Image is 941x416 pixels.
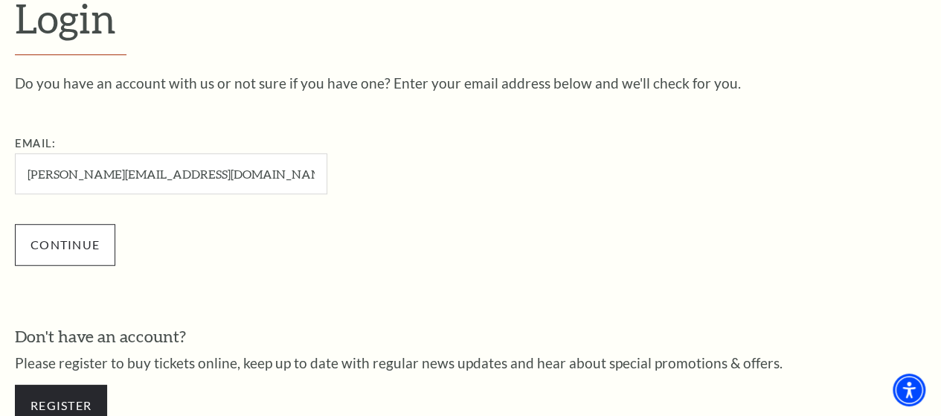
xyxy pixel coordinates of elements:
[15,76,926,90] p: Do you have an account with us or not sure if you have one? Enter your email address below and we...
[15,137,56,150] label: Email:
[15,356,926,370] p: Please register to buy tickets online, keep up to date with regular news updates and hear about s...
[15,224,115,266] input: Submit button
[893,374,925,406] div: Accessibility Menu
[15,325,926,348] h3: Don't have an account?
[15,153,327,194] input: Required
